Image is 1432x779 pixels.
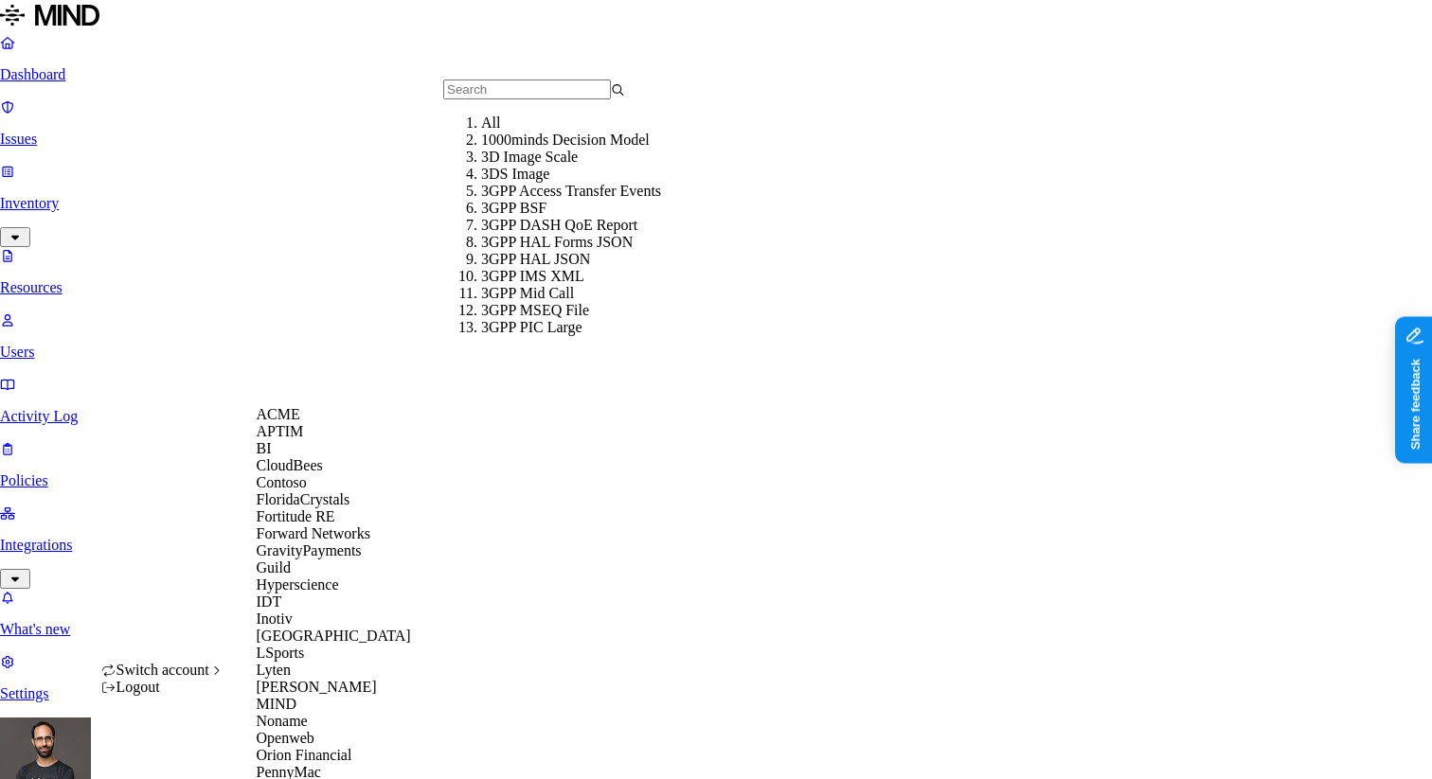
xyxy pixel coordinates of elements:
[257,406,300,422] span: ACME
[257,679,377,695] span: [PERSON_NAME]
[257,559,291,575] span: Guild
[257,628,411,644] span: [GEOGRAPHIC_DATA]
[257,645,305,661] span: LSports
[257,525,370,541] span: Forward Networks
[257,713,308,729] span: Noname
[101,679,224,696] div: Logout
[257,440,272,456] span: BI
[257,593,282,610] span: IDT
[257,508,335,524] span: Fortitude RE
[257,491,350,507] span: FloridaCrystals
[257,457,323,473] span: CloudBees
[257,696,297,712] span: MIND
[257,576,339,593] span: Hyperscience
[257,542,362,558] span: GravityPayments
[257,747,352,763] span: Orion Financial
[257,730,314,746] span: Openweb
[257,423,304,439] span: APTIM
[257,611,293,627] span: Inotiv
[257,662,291,678] span: Lyten
[116,662,209,678] span: Switch account
[257,474,307,490] span: Contoso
